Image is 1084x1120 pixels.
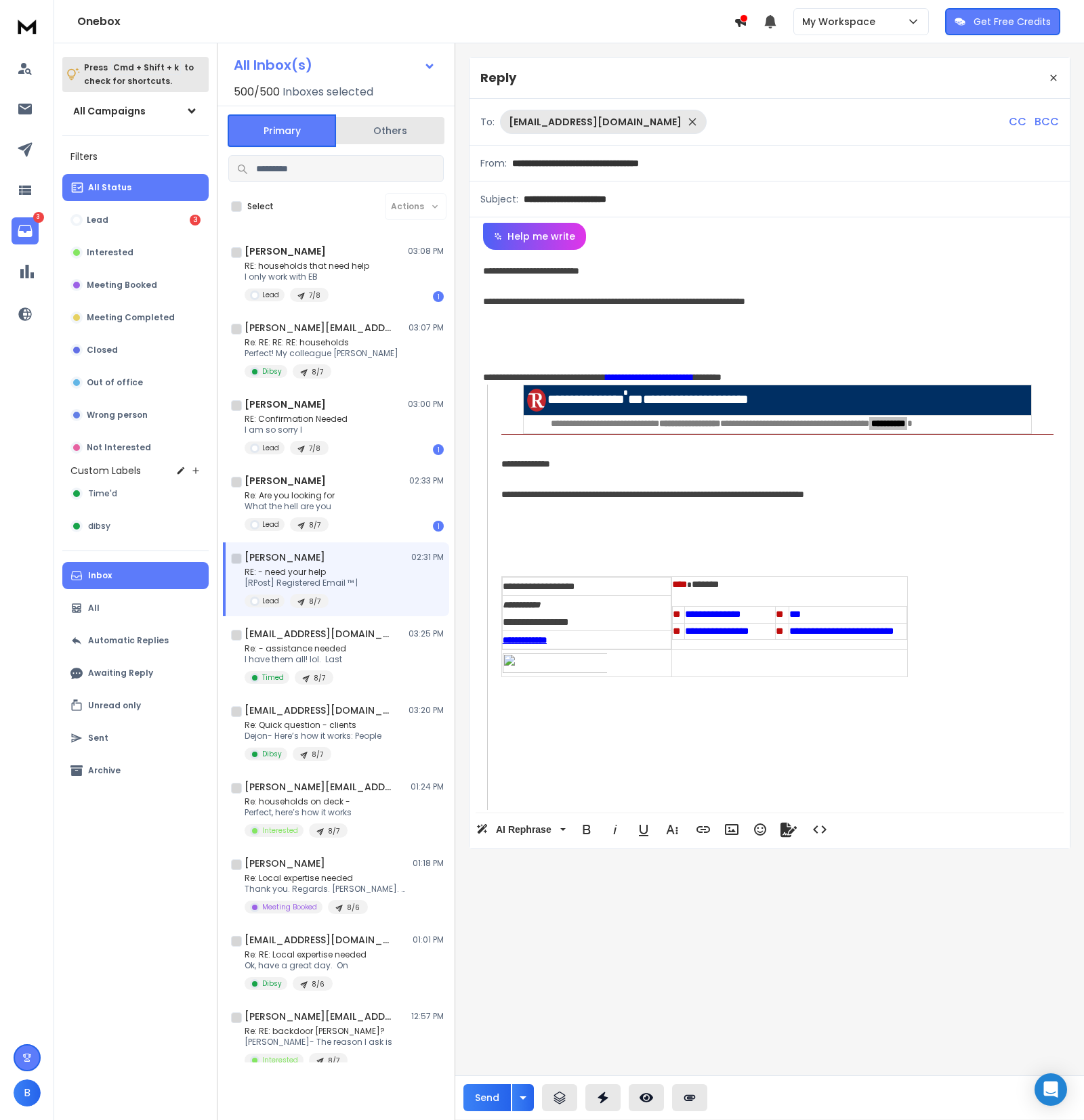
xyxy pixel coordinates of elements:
button: Wrong person [62,402,209,429]
button: Inbox [62,562,209,589]
h1: [PERSON_NAME][EMAIL_ADDRESS][DOMAIN_NAME] [245,780,394,794]
p: All [88,603,100,613]
button: Closed [62,337,209,364]
button: All [62,595,209,622]
p: Wrong person [87,410,148,421]
p: Re: Local expertise needed [245,873,407,884]
p: 03:20 PM [409,705,444,716]
h1: [EMAIL_ADDRESS][DOMAIN_NAME] [245,704,394,717]
p: 8/7 [312,750,323,760]
p: I am so sorry I [245,425,348,435]
button: Interested [62,239,209,266]
button: Insert Image (⌘P) [719,816,745,843]
p: 03:07 PM [409,322,444,333]
div: 1 [433,444,444,455]
button: Out of office [62,369,209,396]
span: Cmd + Shift + k [111,60,181,75]
p: Interested [87,247,133,258]
p: Dejon- Here’s how it works: People [245,731,381,741]
button: Automatic Replies [62,627,209,654]
p: Dibsy [262,366,282,376]
h1: [EMAIL_ADDRESS][DOMAIN_NAME] [245,933,394,947]
p: 8/6 [312,979,325,989]
p: To: [480,115,495,129]
h1: [PERSON_NAME] [245,244,326,258]
h1: [PERSON_NAME][EMAIL_ADDRESS][PERSON_NAME][DOMAIN_NAME] [245,321,394,335]
p: Reply [480,68,516,87]
p: Closed [87,345,118,356]
p: Re: RE: backdoor [PERSON_NAME]? [245,1026,392,1037]
p: Automatic Replies [88,635,169,646]
p: Re: households on deck - [245,796,352,807]
img: cid%3AFullLogoTransparent_00258e39-6cfc-4ce8-8d5c-83ae985473af.png [502,653,608,673]
p: 8/7 [328,1056,339,1066]
button: All Inbox(s) [223,51,446,79]
p: [PERSON_NAME]- The reason I ask is [245,1037,392,1048]
p: Lead [262,596,279,606]
span: AI Rephrase [493,824,554,836]
button: Bold (⌘B) [574,816,600,843]
p: Lead [262,519,279,530]
p: 03:25 PM [409,628,444,639]
button: Code View [807,816,833,843]
p: BCC [1035,114,1059,130]
p: Lead [87,215,108,225]
p: Timed [262,672,284,683]
p: Dibsy [262,978,282,989]
p: Lead [262,290,279,300]
button: Unread only [62,692,209,719]
button: Meeting Booked [62,272,209,299]
p: Interested [262,1055,298,1065]
label: Select [247,201,274,212]
span: 500 / 500 [234,84,280,100]
div: 3 [190,215,201,225]
button: Underline (⌘U) [631,816,656,843]
button: Others [336,116,444,146]
p: Dibsy [262,749,282,759]
p: 01:18 PM [413,858,444,869]
h1: [PERSON_NAME] [245,857,325,870]
button: Awaiting Reply [62,660,209,687]
h3: Custom Labels [70,464,141,477]
button: Signature [776,816,801,843]
p: Interested [262,825,298,836]
p: Subject: [480,192,518,206]
p: 8/7 [314,673,325,683]
button: Meeting Completed [62,304,209,331]
button: Get Free Credits [945,8,1060,35]
button: Time'd [62,480,209,507]
a: 3 [12,217,39,244]
button: AI Rephrase [474,816,568,843]
button: Archive [62,757,209,784]
p: I only work with EB [245,272,369,282]
button: More Text [659,816,685,843]
span: dibsy [88,521,110,532]
button: B [14,1079,41,1106]
p: Ok, have a great day. On [245,960,367,971]
p: 03:08 PM [408,246,444,257]
h1: [PERSON_NAME] [245,551,325,564]
p: All Status [88,182,131,193]
p: My Workspace [802,15,881,28]
p: Re: Are you looking for [245,490,335,501]
p: Get Free Credits [974,15,1051,28]
button: Lead3 [62,207,209,234]
span: Time'd [88,488,117,499]
p: CC [1009,114,1026,130]
p: [RPost] Registered Email ™ | [245,578,358,588]
button: Italic (⌘I) [602,816,628,843]
p: Lead [262,443,279,453]
p: 01:01 PM [413,934,444,945]
p: RE: - need your help [245,567,358,578]
p: Meeting Booked [87,280,157,290]
p: 8/7 [312,367,323,377]
p: Re: Quick question - clients [245,720,381,731]
button: dibsy [62,513,209,540]
button: Primary [228,114,336,147]
p: Unread only [88,700,141,711]
button: All Campaigns [62,98,209,125]
p: [EMAIL_ADDRESS][DOMAIN_NAME] [509,115,682,129]
p: 7/8 [309,444,320,454]
p: 8/6 [347,903,360,913]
